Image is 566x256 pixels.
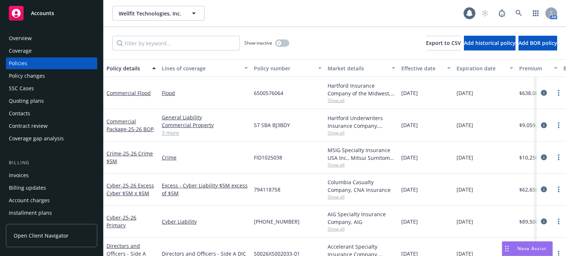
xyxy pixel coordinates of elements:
a: more [554,217,563,226]
a: Overview [6,32,97,44]
span: Nova Assist [517,245,546,252]
button: Effective date [398,59,454,77]
a: Commercial Flood [106,90,151,97]
div: SSC Cases [9,83,34,94]
a: circleInformation [539,185,548,194]
div: Quoting plans [9,95,44,107]
span: [DATE] [401,121,418,129]
a: Commercial Property [162,121,248,129]
div: MSIG Specialty Insurance USA Inc., Mitsui Sumitomo Insurance Group [328,146,395,162]
button: Wellfit Technologies, Inc. [112,6,205,21]
a: Coverage [6,45,97,57]
a: 3 more [162,129,248,137]
button: Export to CSV [426,36,461,50]
div: Hartford Insurance Company of the Midwest, Hartford Insurance Group [328,82,395,97]
a: Crime [162,154,248,161]
a: Quoting plans [6,95,97,107]
span: Accounts [31,10,54,16]
span: - 25-26 Primary [106,214,136,229]
span: [DATE] [457,218,473,225]
a: Cyber Liability [162,218,248,225]
a: Contacts [6,108,97,119]
div: Coverage [9,45,32,57]
a: Coverage gap analysis [6,133,97,144]
span: Show all [328,162,395,168]
span: [DATE] [401,154,418,161]
a: circleInformation [539,121,548,130]
a: Account charges [6,194,97,206]
a: Policy changes [6,70,97,82]
span: Show inactive [244,40,272,46]
a: Contract review [6,120,97,132]
span: - 25-26 Excess Cyber $5M x $5M [106,182,154,197]
a: Installment plans [6,207,97,219]
span: $638.00 [519,89,538,97]
div: Columbia Casualty Company, CNA Insurance [328,178,395,194]
a: SSC Cases [6,83,97,94]
a: more [554,153,563,162]
div: Policy changes [9,70,45,82]
a: Invoices [6,169,97,181]
span: [DATE] [457,121,473,129]
a: circleInformation [539,88,548,97]
span: 57 SBA BJ3BDY [254,121,290,129]
div: Installment plans [9,207,52,219]
a: Start snowing [478,6,492,21]
span: Wellfit Technologies, Inc. [119,10,182,17]
span: [DATE] [457,186,473,193]
span: Show all [328,226,395,232]
a: Search [511,6,526,21]
span: Export to CSV [426,39,461,46]
span: Open Client Navigator [14,232,69,239]
span: $62,650.00 [519,186,546,193]
span: - 25-26 BOP [126,126,154,133]
div: Hartford Underwriters Insurance Company, Hartford Insurance Group [328,114,395,130]
div: Lines of coverage [162,64,240,72]
span: [PHONE_NUMBER] [254,218,300,225]
div: Overview [9,32,32,44]
a: circleInformation [539,217,548,226]
a: Commercial Package [106,118,154,133]
div: Contract review [9,120,48,132]
button: Policy details [104,59,159,77]
span: $89,500.00 [519,218,546,225]
button: Add historical policy [464,36,516,50]
div: Billing [6,159,97,166]
div: AIG Specialty Insurance Company, AIG [328,210,395,226]
div: Market details [328,64,387,72]
button: Policy number [251,59,325,77]
a: more [554,185,563,194]
span: 794118758 [254,186,280,193]
div: Expiration date [457,64,505,72]
a: more [554,121,563,130]
div: Drag to move [502,242,511,256]
button: Lines of coverage [159,59,251,77]
div: Policies [9,57,27,69]
span: [DATE] [457,154,473,161]
a: Cyber [106,182,154,197]
span: [DATE] [401,186,418,193]
span: 6500576064 [254,89,283,97]
div: Contacts [9,108,30,119]
div: Effective date [401,64,443,72]
button: Add BOR policy [518,36,557,50]
button: Nova Assist [502,241,553,256]
a: Excess - Cyber Liability $5M excess of $5M [162,182,248,197]
a: Switch app [528,6,543,21]
button: Premium [516,59,560,77]
div: Policy details [106,64,148,72]
span: [DATE] [457,89,473,97]
div: Account charges [9,194,50,206]
a: Report a Bug [495,6,509,21]
span: $10,250.00 [519,154,546,161]
span: [DATE] [401,89,418,97]
div: Billing updates [9,182,46,194]
a: General Liability [162,113,248,121]
button: Market details [325,59,398,77]
span: Show all [328,194,395,200]
span: FID1025038 [254,154,282,161]
span: $9,059.00 [519,121,543,129]
span: Add historical policy [464,39,516,46]
a: Crime [106,150,153,165]
a: Cyber [106,214,136,229]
